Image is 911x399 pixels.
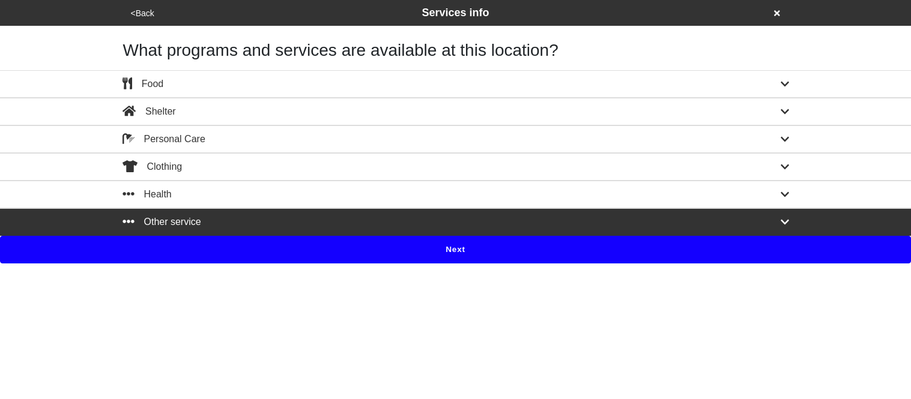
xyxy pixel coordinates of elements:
[123,77,164,91] div: Food
[123,187,172,202] div: Health
[127,7,158,20] button: <Back
[123,160,183,174] div: Clothing
[123,132,205,146] div: Personal Care
[123,215,201,229] div: Other service
[422,7,489,19] span: Services info
[123,104,176,119] div: Shelter
[123,40,788,61] h1: What programs and services are available at this location?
